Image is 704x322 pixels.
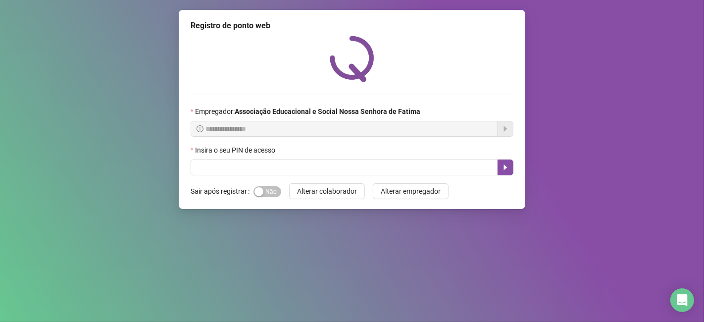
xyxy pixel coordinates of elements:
[191,183,253,199] label: Sair após registrar
[195,106,420,117] span: Empregador :
[373,183,449,199] button: Alterar empregador
[502,163,509,171] span: caret-right
[670,288,694,312] div: Open Intercom Messenger
[289,183,365,199] button: Alterar colaborador
[297,186,357,197] span: Alterar colaborador
[197,125,203,132] span: info-circle
[235,107,420,115] strong: Associação Educacional e Social Nossa Senhora de Fatima
[191,145,282,156] label: Insira o seu PIN de acesso
[330,36,374,82] img: QRPoint
[381,186,441,197] span: Alterar empregador
[191,20,513,32] div: Registro de ponto web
